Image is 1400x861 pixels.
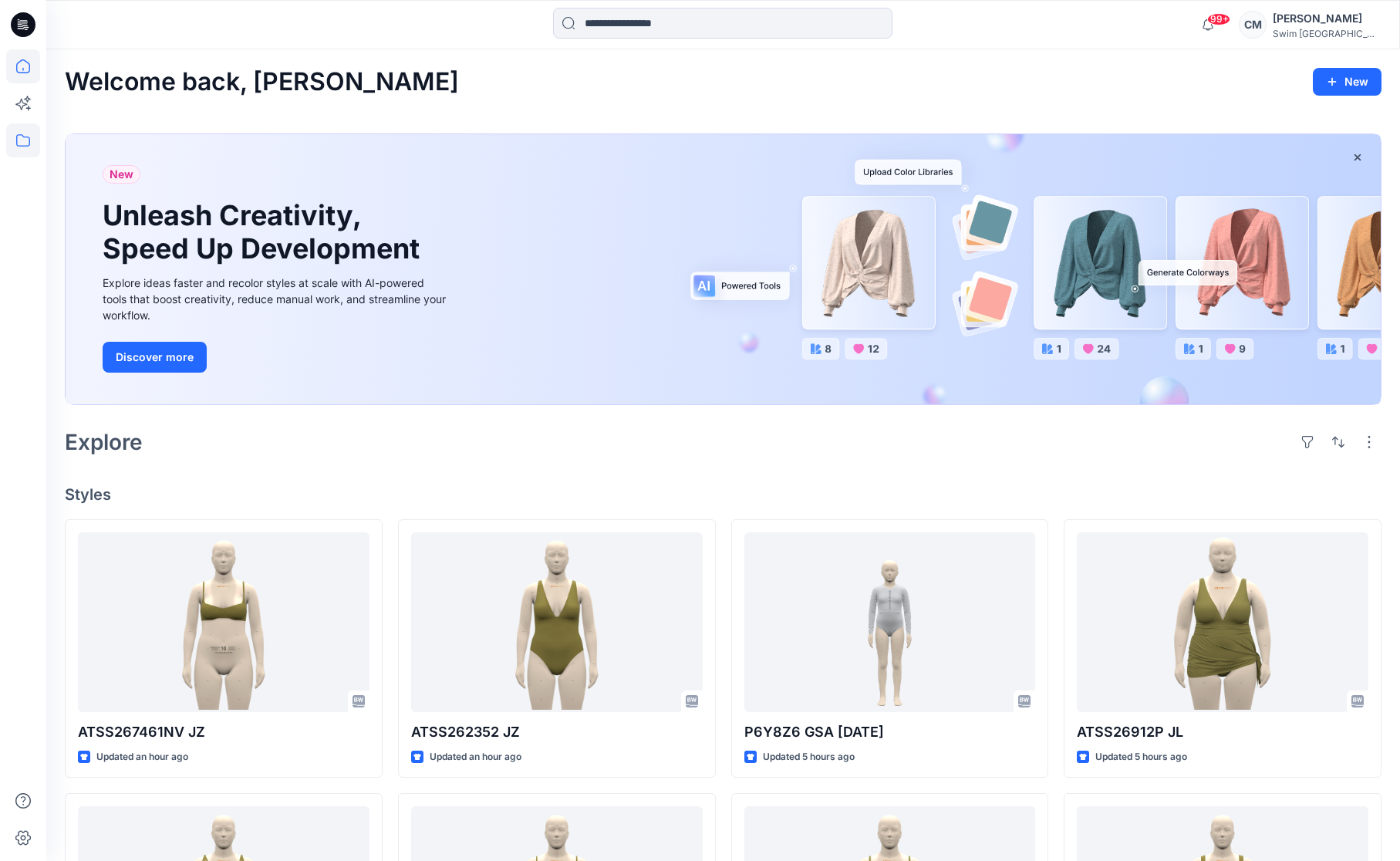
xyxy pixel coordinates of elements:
p: Updated an hour ago [96,749,188,765]
p: ATSS26912P JL [1077,721,1368,743]
h2: Welcome back, [PERSON_NAME] [65,68,459,96]
h4: Styles [65,485,1381,504]
div: Swim [GEOGRAPHIC_DATA] [1273,28,1381,39]
a: ATSS267461NV JZ [78,532,369,712]
a: ATSS26912P JL [1077,532,1368,712]
h2: Explore [65,430,143,454]
p: Updated an hour ago [430,749,521,765]
a: P6Y8Z6 GSA 2025.09.02 [744,532,1036,712]
p: Updated 5 hours ago [1095,749,1187,765]
span: New [110,165,133,184]
p: Updated 5 hours ago [763,749,855,765]
button: Discover more [103,342,207,373]
p: ATSS267461NV JZ [78,721,369,743]
span: 99+ [1207,13,1230,25]
div: [PERSON_NAME] [1273,9,1381,28]
p: P6Y8Z6 GSA [DATE] [744,721,1036,743]
a: Discover more [103,342,450,373]
div: CM [1239,11,1267,39]
p: ATSS262352 JZ [411,721,703,743]
h1: Unleash Creativity, Speed Up Development [103,199,427,265]
button: New [1313,68,1381,96]
a: ATSS262352 JZ [411,532,703,712]
div: Explore ideas faster and recolor styles at scale with AI-powered tools that boost creativity, red... [103,275,450,323]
